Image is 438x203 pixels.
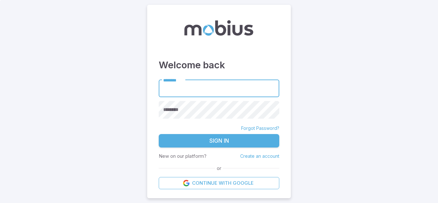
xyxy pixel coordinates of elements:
h3: Welcome back [159,58,279,72]
a: Continue with Google [159,177,279,189]
button: Sign In [159,134,279,148]
span: or [215,165,223,172]
p: New on our platform? [159,153,206,160]
a: Create an account [240,153,279,159]
a: Forgot Password? [241,125,279,131]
